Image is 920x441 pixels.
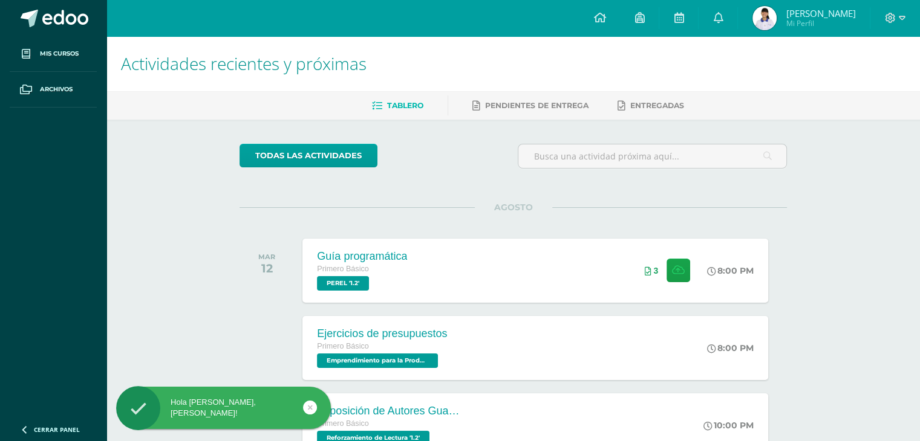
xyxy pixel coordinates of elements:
span: AGOSTO [475,202,552,213]
div: 12 [258,261,275,275]
div: Ejercicios de presupuestos [317,327,447,340]
span: Mi Perfil [786,18,855,28]
span: Tablero [387,101,423,110]
img: a870b3e5c06432351c4097df98eac26b.png [752,6,777,30]
div: MAR [258,253,275,261]
span: PEREL '1.2' [317,276,369,291]
span: Entregadas [630,101,684,110]
span: [PERSON_NAME] [786,7,855,19]
div: Hola [PERSON_NAME], [PERSON_NAME]! [116,397,331,419]
a: Mis cursos [10,36,97,72]
span: Mis cursos [40,49,79,59]
span: Emprendimiento para la Productividad '1.2' [317,353,438,368]
span: Primero Básico [317,342,368,350]
a: Archivos [10,72,97,108]
a: Pendientes de entrega [472,96,589,115]
span: Primero Básico [317,265,368,273]
div: Archivos entregados [644,266,658,275]
div: 8:00 PM [707,343,754,353]
div: Exposición de Autores Guatemaltecos [317,405,462,417]
span: Pendientes de entrega [485,101,589,110]
a: todas las Actividades [240,144,377,167]
span: Cerrar panel [34,425,80,434]
div: Guía programática [317,250,407,263]
a: Tablero [372,96,423,115]
input: Busca una actividad próxima aquí... [518,144,786,168]
span: 3 [653,266,658,275]
div: 8:00 PM [707,265,754,276]
a: Entregadas [618,96,684,115]
span: Archivos [40,85,73,94]
div: 10:00 PM [703,420,754,431]
span: Actividades recientes y próximas [121,52,367,75]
